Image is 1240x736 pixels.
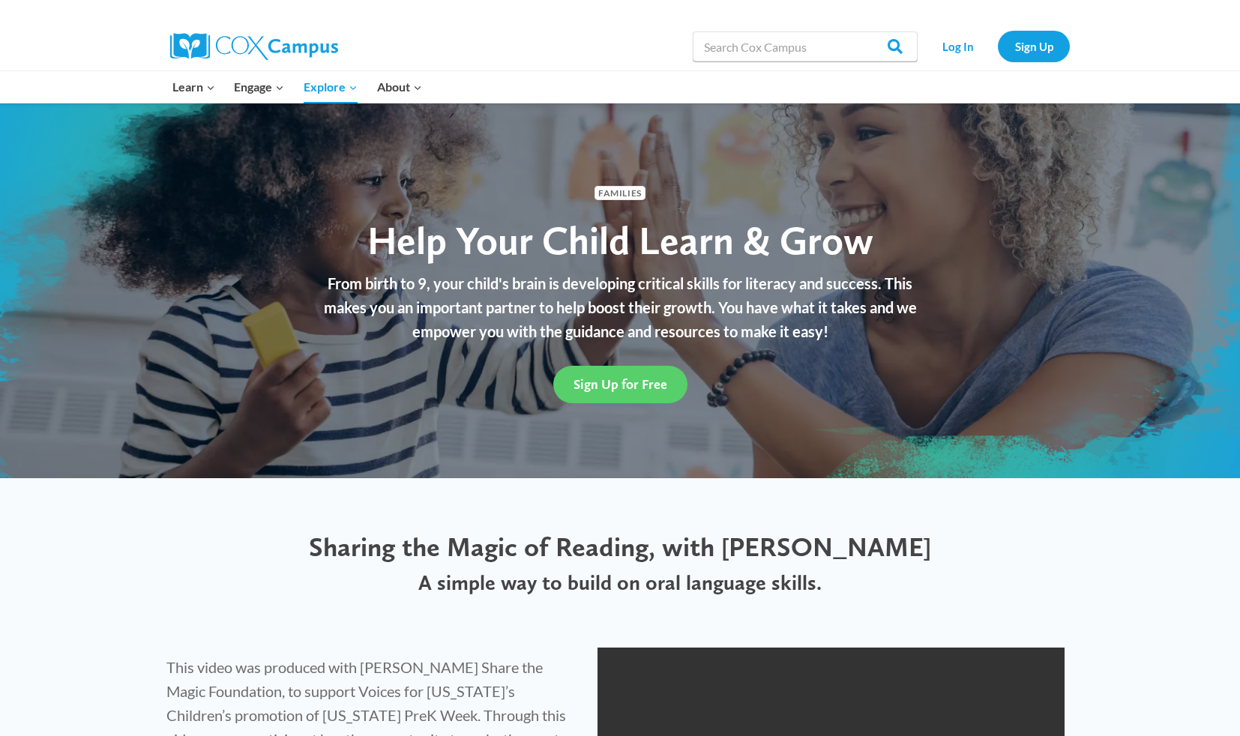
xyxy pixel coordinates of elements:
[925,31,990,61] a: Log In
[234,77,284,97] span: Engage
[553,366,687,402] a: Sign Up for Free
[304,77,358,97] span: Explore
[925,31,1070,61] nav: Secondary Navigation
[170,33,338,60] img: Cox Campus
[998,31,1070,61] a: Sign Up
[172,77,215,97] span: Learn
[163,71,431,103] nav: Primary Navigation
[574,376,667,392] span: Sign Up for Free
[377,77,422,97] span: About
[367,217,873,264] span: Help Your Child Learn & Grow
[316,271,924,343] p: From birth to 9, your child's brain is developing critical skills for literacy and success. This ...
[309,531,931,563] span: Sharing the Magic of Reading, with [PERSON_NAME]
[693,31,918,61] input: Search Cox Campus
[595,186,645,200] span: Families
[418,570,822,595] span: A simple way to build on oral language skills.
